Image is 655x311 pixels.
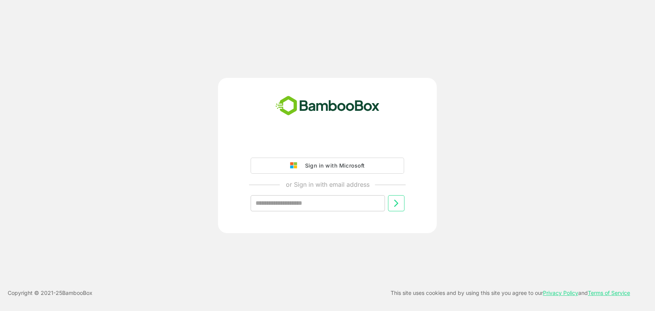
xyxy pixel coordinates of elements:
iframe: Sign in with Google Button [247,136,408,153]
img: google [290,162,301,169]
div: Sign in with Microsoft [301,161,365,171]
button: Sign in with Microsoft [251,158,404,174]
a: Privacy Policy [543,290,578,296]
img: bamboobox [271,93,384,118]
p: Copyright © 2021- 25 BambooBox [8,288,92,298]
p: or Sign in with email address [285,180,369,189]
a: Terms of Service [588,290,630,296]
p: This site uses cookies and by using this site you agree to our and [391,288,630,298]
